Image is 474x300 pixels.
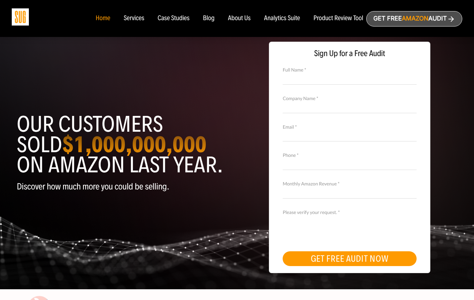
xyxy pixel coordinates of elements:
[283,209,417,216] label: Please verify your request. *
[124,15,144,22] a: Services
[283,66,417,74] label: Full Name *
[283,187,417,199] input: Monthly Amazon Revenue *
[158,15,190,22] a: Case Studies
[314,15,363,22] a: Product Review Tool
[17,182,232,191] p: Discover how much more you could be selling.
[62,131,206,158] strong: $1,000,000,000
[283,101,417,113] input: Company Name *
[12,8,29,26] img: Sug
[283,251,417,266] button: GET FREE AUDIT NOW
[283,73,417,84] input: Full Name *
[96,15,110,22] a: Home
[17,114,232,175] h1: Our customers sold on Amazon last year.
[276,49,423,58] span: Sign Up for a Free Audit
[283,215,385,241] iframe: reCAPTCHA
[283,158,417,170] input: Contact Number *
[283,95,417,102] label: Company Name *
[283,180,417,187] label: Monthly Amazon Revenue *
[366,11,462,27] a: Get freeAmazonAudit
[264,15,300,22] a: Analytics Suite
[283,152,417,159] label: Phone *
[283,130,417,141] input: Email *
[228,15,251,22] a: About Us
[283,123,417,131] label: Email *
[203,15,215,22] a: Blog
[402,15,428,22] span: Amazon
